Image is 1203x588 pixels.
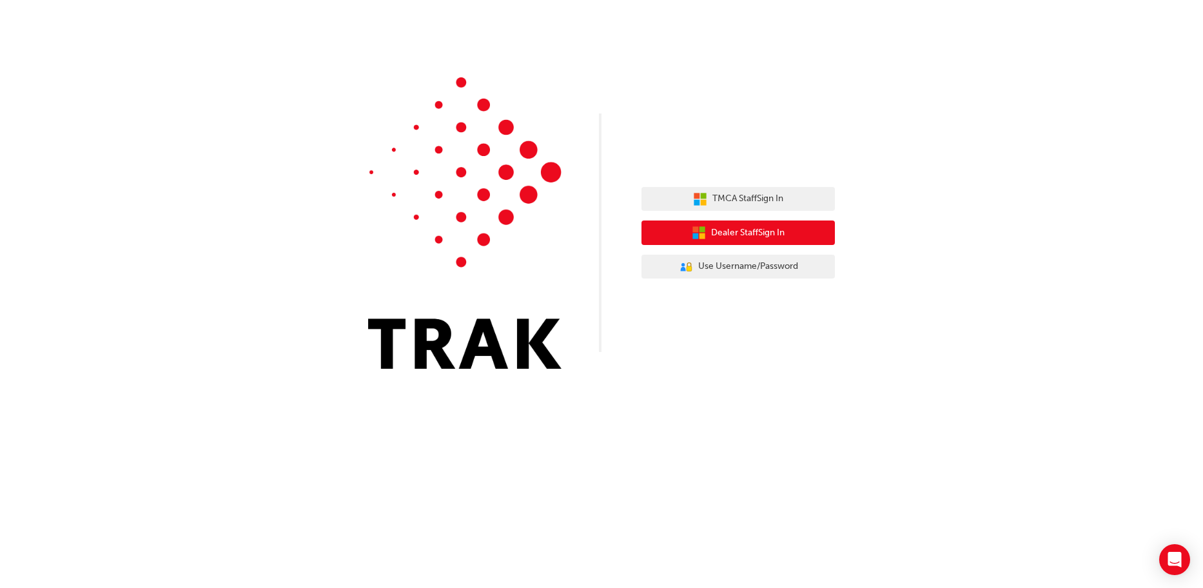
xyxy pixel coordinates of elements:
[641,220,835,245] button: Dealer StaffSign In
[712,191,783,206] span: TMCA Staff Sign In
[641,255,835,279] button: Use Username/Password
[698,259,798,274] span: Use Username/Password
[1159,544,1190,575] div: Open Intercom Messenger
[368,77,562,369] img: Trak
[641,187,835,211] button: TMCA StaffSign In
[711,226,785,240] span: Dealer Staff Sign In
